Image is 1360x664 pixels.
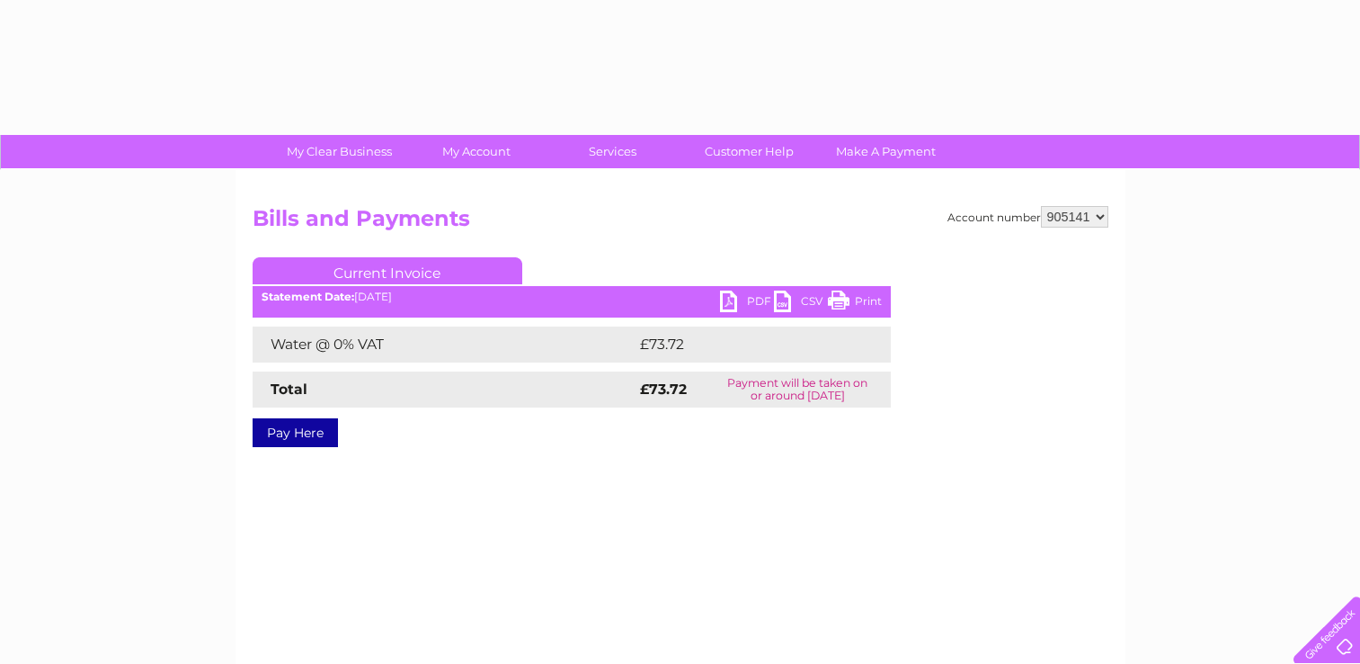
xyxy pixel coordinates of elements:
a: PDF [720,291,774,317]
strong: Total [271,381,307,398]
a: Customer Help [675,135,823,168]
td: £73.72 [636,327,854,363]
strong: £73.72 [640,381,687,398]
b: Statement Date: [262,290,354,303]
div: Account number [947,206,1108,228]
a: Current Invoice [253,257,522,284]
a: Services [538,135,687,168]
a: My Account [402,135,550,168]
a: My Clear Business [265,135,413,168]
td: Payment will be taken on or around [DATE] [705,372,891,408]
td: Water @ 0% VAT [253,327,636,363]
a: Make A Payment [812,135,960,168]
a: Print [828,291,882,317]
a: Pay Here [253,418,338,447]
div: [DATE] [253,291,891,303]
a: CSV [774,291,828,317]
h2: Bills and Payments [253,206,1108,240]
